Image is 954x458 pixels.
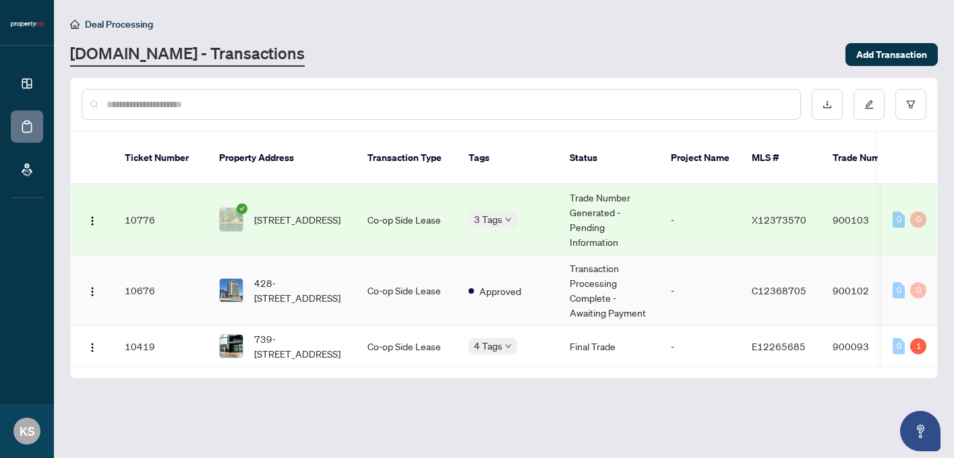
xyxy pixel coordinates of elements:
[82,335,103,357] button: Logo
[474,338,502,354] span: 4 Tags
[559,132,660,185] th: Status
[114,255,208,326] td: 10676
[559,185,660,255] td: Trade Number Generated - Pending Information
[220,208,243,231] img: thumbnail-img
[864,100,874,109] span: edit
[357,185,458,255] td: Co-op Side Lease
[254,275,346,305] span: 428-[STREET_ADDRESS]
[893,282,905,298] div: 0
[823,100,832,109] span: download
[357,255,458,326] td: Co-op Side Lease
[906,100,916,109] span: filter
[237,203,247,214] span: check-circle
[114,185,208,255] td: 10776
[900,411,941,451] button: Open asap
[559,326,660,367] td: Final Trade
[87,216,98,226] img: Logo
[854,89,885,120] button: edit
[114,326,208,367] td: 10419
[254,212,340,227] span: [STREET_ADDRESS]
[660,132,741,185] th: Project Name
[812,89,843,120] button: download
[741,132,822,185] th: MLS #
[479,284,521,298] span: Approved
[822,185,916,255] td: 900103
[893,338,905,354] div: 0
[85,18,153,30] span: Deal Processing
[559,255,660,326] td: Transaction Processing Complete - Awaiting Payment
[82,280,103,301] button: Logo
[208,132,357,185] th: Property Address
[70,20,80,29] span: home
[70,42,305,67] a: [DOMAIN_NAME] - Transactions
[87,342,98,353] img: Logo
[505,343,512,350] span: down
[357,326,458,367] td: Co-op Side Lease
[822,255,916,326] td: 900102
[82,209,103,230] button: Logo
[87,286,98,297] img: Logo
[505,216,512,223] span: down
[474,211,502,227] span: 3 Tags
[752,340,806,352] span: E12265685
[11,20,43,28] img: logo
[893,211,905,228] div: 0
[660,185,741,255] td: -
[20,422,35,440] span: KS
[220,335,243,358] img: thumbnail-img
[910,282,926,298] div: 0
[910,338,926,354] div: 1
[822,326,916,367] td: 900093
[458,132,559,185] th: Tags
[254,331,346,361] span: 739-[STREET_ADDRESS]
[845,43,938,66] button: Add Transaction
[220,279,243,302] img: thumbnail-img
[910,211,926,228] div: 0
[752,284,806,296] span: C12368705
[357,132,458,185] th: Transaction Type
[114,132,208,185] th: Ticket Number
[660,255,741,326] td: -
[752,214,806,226] span: X12373570
[660,326,741,367] td: -
[856,44,927,65] span: Add Transaction
[895,89,926,120] button: filter
[822,132,916,185] th: Trade Number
